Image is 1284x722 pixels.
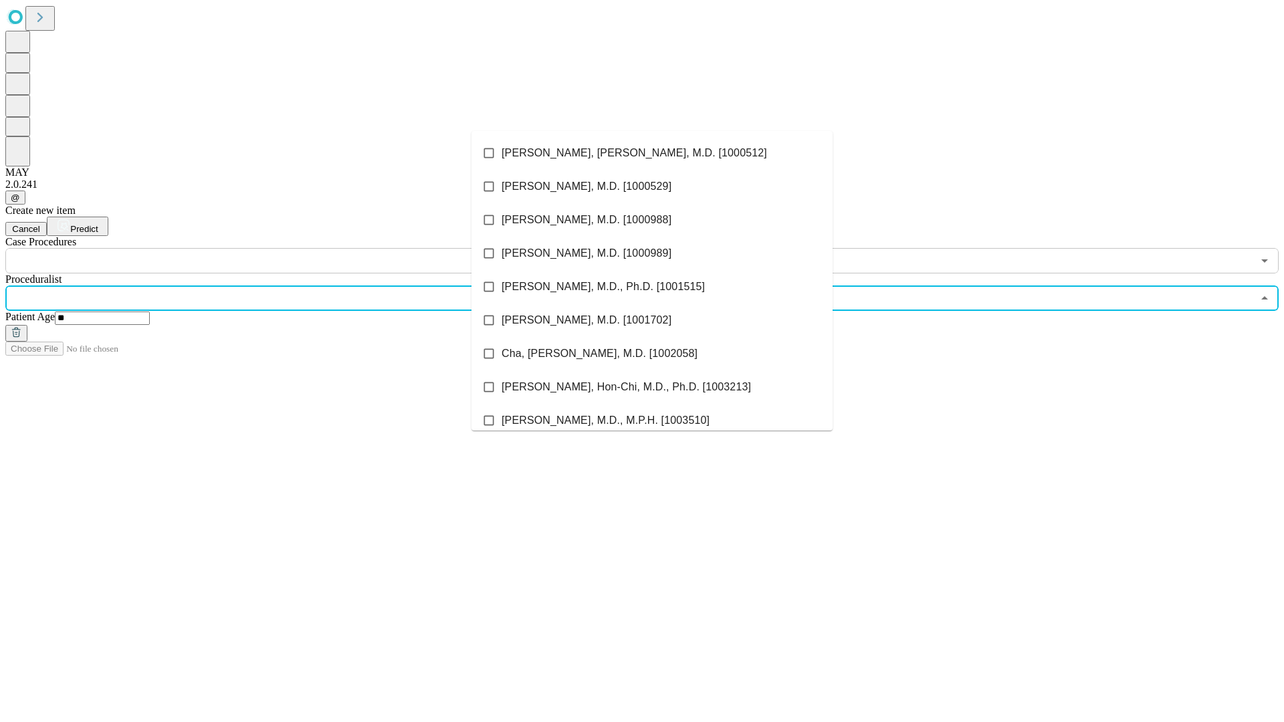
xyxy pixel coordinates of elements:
[5,191,25,205] button: @
[5,236,76,247] span: Scheduled Procedure
[502,346,698,362] span: Cha, [PERSON_NAME], M.D. [1002058]
[47,217,108,236] button: Predict
[502,145,767,161] span: [PERSON_NAME], [PERSON_NAME], M.D. [1000512]
[502,379,751,395] span: [PERSON_NAME], Hon-Chi, M.D., Ph.D. [1003213]
[502,245,671,261] span: [PERSON_NAME], M.D. [1000989]
[502,412,710,429] span: [PERSON_NAME], M.D., M.P.H. [1003510]
[502,178,671,195] span: [PERSON_NAME], M.D. [1000529]
[5,166,1279,178] div: MAY
[5,222,47,236] button: Cancel
[5,311,55,322] span: Patient Age
[502,312,671,328] span: [PERSON_NAME], M.D. [1001702]
[11,193,20,203] span: @
[12,224,40,234] span: Cancel
[70,224,98,234] span: Predict
[5,273,62,285] span: Proceduralist
[1255,251,1274,270] button: Open
[502,212,671,228] span: [PERSON_NAME], M.D. [1000988]
[5,205,76,216] span: Create new item
[502,279,705,295] span: [PERSON_NAME], M.D., Ph.D. [1001515]
[1255,289,1274,308] button: Close
[5,178,1279,191] div: 2.0.241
